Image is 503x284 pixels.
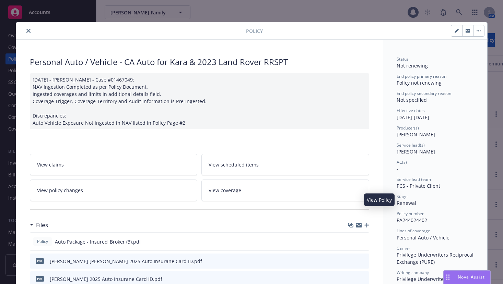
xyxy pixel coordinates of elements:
button: Nova Assist [443,270,491,284]
span: Auto Package - Insured_Broker (3).pdf [55,238,141,245]
span: Status [397,56,409,62]
span: Carrier [397,245,410,251]
span: [PERSON_NAME] [397,148,435,155]
span: Service lead(s) [397,142,425,148]
span: Not renewing [397,62,428,69]
a: View claims [30,154,198,175]
span: PCS - Private Client [397,183,440,189]
span: Not specified [397,97,427,103]
button: download file [349,275,355,283]
button: preview file [360,258,366,265]
span: Lines of coverage [397,228,430,234]
span: Renewal [397,200,416,206]
div: Files [30,221,48,230]
span: pdf [36,258,44,263]
div: Personal Auto / Vehicle - CA Auto for Kara & 2023 Land Rover RRSPT [30,56,369,68]
a: View coverage [201,180,369,201]
button: download file [349,238,354,245]
button: preview file [360,238,366,245]
h3: Files [36,221,48,230]
button: download file [349,258,355,265]
div: [DATE] - [DATE] [397,108,473,121]
div: Drag to move [444,271,452,284]
span: Effective dates [397,108,425,113]
span: Policy number [397,211,424,217]
span: View policy changes [37,187,83,194]
span: View scheduled items [209,161,259,168]
span: Writing company [397,270,429,275]
span: Nova Assist [458,274,485,280]
span: Policy [36,238,49,245]
span: Personal Auto / Vehicle [397,234,449,241]
button: preview file [360,275,366,283]
span: PA244024402 [397,217,427,223]
span: AC(s) [397,159,407,165]
span: Policy not renewing [397,79,442,86]
span: - [397,165,398,172]
a: View policy changes [30,180,198,201]
span: End policy secondary reason [397,90,451,96]
div: [PERSON_NAME] 2025 Auto Insurane Card ID.pdf [50,275,162,283]
span: pdf [36,276,44,281]
span: Privilege Underwriters Reciprocal Exchange (PURE) [397,251,475,265]
div: [PERSON_NAME] [PERSON_NAME] 2025 Auto Insurane Card ID.pdf [50,258,202,265]
span: View coverage [209,187,241,194]
span: View claims [37,161,64,168]
span: Stage [397,194,408,199]
a: View scheduled items [201,154,369,175]
button: close [24,27,33,35]
span: [PERSON_NAME] [397,131,435,138]
span: Producer(s) [397,125,419,131]
span: End policy primary reason [397,73,446,79]
div: [DATE] - [PERSON_NAME] - Case #01467049: NAV Ingestion Completed as per Policy Document. Ingested... [30,73,369,129]
span: Service lead team [397,176,431,182]
span: Policy [246,27,263,35]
